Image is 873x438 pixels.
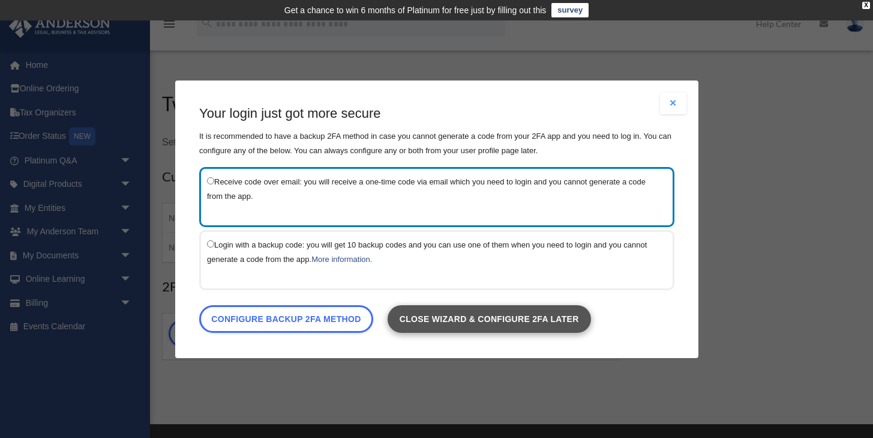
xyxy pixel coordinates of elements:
[207,177,214,184] input: Receive code over email: you will receive a one-time code via email which you need to login and y...
[199,105,674,123] h3: Your login just got more secure
[284,3,547,17] div: Get a chance to win 6 months of Platinum for free just by filling out this
[551,3,589,17] a: survey
[199,305,373,332] a: Configure backup 2FA method
[199,129,674,157] p: It is recommended to have a backup 2FA method in case you cannot generate a code from your 2FA ap...
[660,93,686,114] button: Close modal
[207,240,214,247] input: Login with a backup code: you will get 10 backup codes and you can use one of them when you need ...
[862,2,870,9] div: close
[207,237,655,266] label: Login with a backup code: you will get 10 backup codes and you can use one of them when you need ...
[311,254,372,263] a: More information.
[387,305,590,332] a: Close wizard & configure 2FA later
[207,174,655,203] label: Receive code over email: you will receive a one-time code via email which you need to login and y...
